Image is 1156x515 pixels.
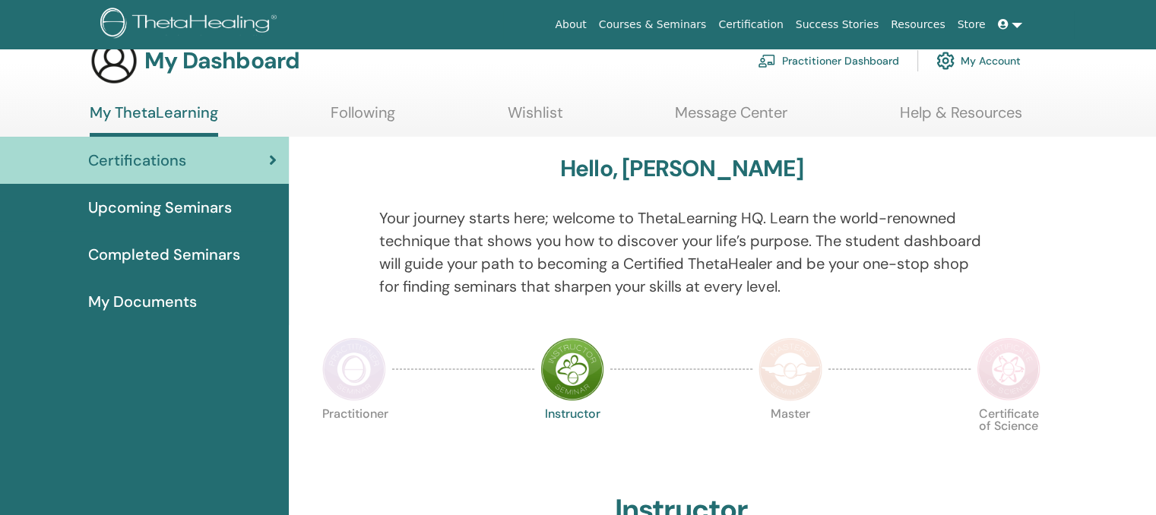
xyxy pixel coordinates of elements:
a: Following [331,103,395,133]
a: Certification [712,11,789,39]
a: Resources [885,11,952,39]
a: Store [952,11,992,39]
a: Message Center [675,103,787,133]
img: cog.svg [936,48,955,74]
a: My ThetaLearning [90,103,218,137]
h3: My Dashboard [144,47,299,74]
a: My Account [936,44,1021,77]
a: Help & Resources [900,103,1022,133]
p: Certificate of Science [977,408,1040,472]
h3: Hello, [PERSON_NAME] [560,155,803,182]
img: generic-user-icon.jpg [90,36,138,85]
span: My Documents [88,290,197,313]
p: Practitioner [322,408,386,472]
img: Instructor [540,337,604,401]
img: Practitioner [322,337,386,401]
p: Master [759,408,822,472]
img: Master [759,337,822,401]
a: Practitioner Dashboard [758,44,899,77]
p: Instructor [540,408,604,472]
a: Courses & Seminars [593,11,713,39]
span: Completed Seminars [88,243,240,266]
img: Certificate of Science [977,337,1040,401]
a: About [549,11,592,39]
span: Upcoming Seminars [88,196,232,219]
span: Certifications [88,149,186,172]
img: logo.png [100,8,282,42]
img: chalkboard-teacher.svg [758,54,776,68]
a: Success Stories [790,11,885,39]
p: Your journey starts here; welcome to ThetaLearning HQ. Learn the world-renowned technique that sh... [379,207,984,298]
a: Wishlist [508,103,563,133]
